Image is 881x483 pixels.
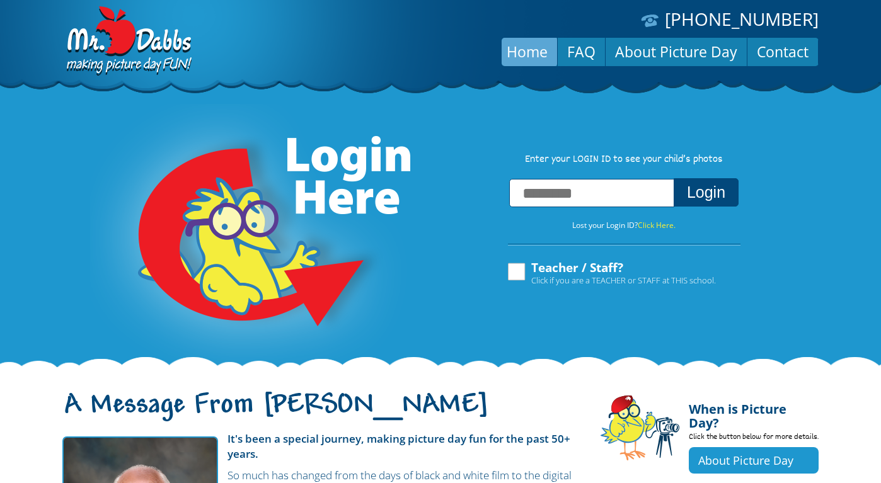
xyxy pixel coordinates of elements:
label: Teacher / Staff? [506,261,716,285]
span: Click if you are a TEACHER or STAFF at THIS school. [531,274,716,287]
strong: It's been a special journey, making picture day fun for the past 50+ years. [227,431,570,461]
p: Enter your LOGIN ID to see your child’s photos [495,153,753,167]
img: Login Here [90,104,413,368]
a: Home [497,37,557,67]
a: FAQ [558,37,605,67]
a: [PHONE_NUMBER] [665,7,819,31]
h4: When is Picture Day? [689,395,819,430]
p: Click the button below for more details. [689,430,819,447]
a: About Picture Day [689,447,819,474]
h1: A Message From [PERSON_NAME] [62,400,582,426]
a: Click Here. [638,220,676,230]
a: Contact [747,37,818,67]
img: Dabbs Company [62,6,193,77]
a: About Picture Day [606,37,747,67]
button: Login [674,178,739,207]
p: Lost your Login ID? [495,219,753,232]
